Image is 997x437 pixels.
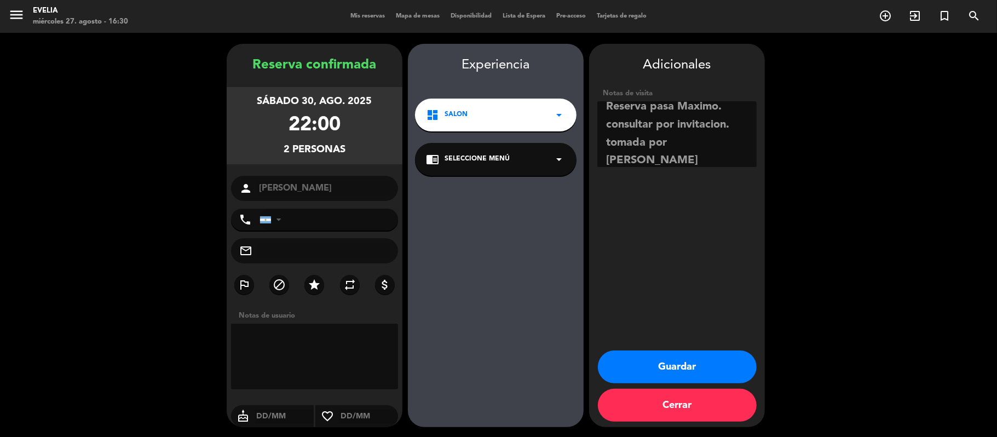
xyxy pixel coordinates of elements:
[345,13,390,19] span: Mis reservas
[408,55,584,76] div: Experiencia
[967,9,981,22] i: search
[315,410,339,423] i: favorite_border
[378,278,391,291] i: attach_money
[390,13,445,19] span: Mapa de mesas
[552,153,566,166] i: arrow_drop_down
[227,55,402,76] div: Reserva confirmada
[308,278,321,291] i: star
[239,182,252,195] i: person
[426,108,439,122] i: dashboard
[591,13,652,19] span: Tarjetas de regalo
[598,389,757,422] button: Cerrar
[879,9,892,22] i: add_circle_outline
[552,108,566,122] i: arrow_drop_down
[33,5,128,16] div: Evelia
[497,13,551,19] span: Lista de Espera
[938,9,951,22] i: turned_in_not
[597,55,757,76] div: Adicionales
[339,410,398,423] input: DD/MM
[426,153,439,166] i: chrome_reader_mode
[445,110,468,120] span: SALON
[260,209,285,230] div: Argentina: +54
[343,278,356,291] i: repeat
[598,350,757,383] button: Guardar
[284,142,345,158] div: 2 personas
[233,310,402,321] div: Notas de usuario
[289,110,341,142] div: 22:00
[445,154,510,165] span: Seleccione Menú
[8,7,25,27] button: menu
[257,94,372,110] div: sábado 30, ago. 2025
[239,244,252,257] i: mail_outline
[8,7,25,23] i: menu
[273,278,286,291] i: block
[551,13,591,19] span: Pre-acceso
[597,88,757,99] div: Notas de visita
[445,13,497,19] span: Disponibilidad
[255,410,314,423] input: DD/MM
[231,410,255,423] i: cake
[238,278,251,291] i: outlined_flag
[33,16,128,27] div: miércoles 27. agosto - 16:30
[239,213,252,226] i: phone
[908,9,921,22] i: exit_to_app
